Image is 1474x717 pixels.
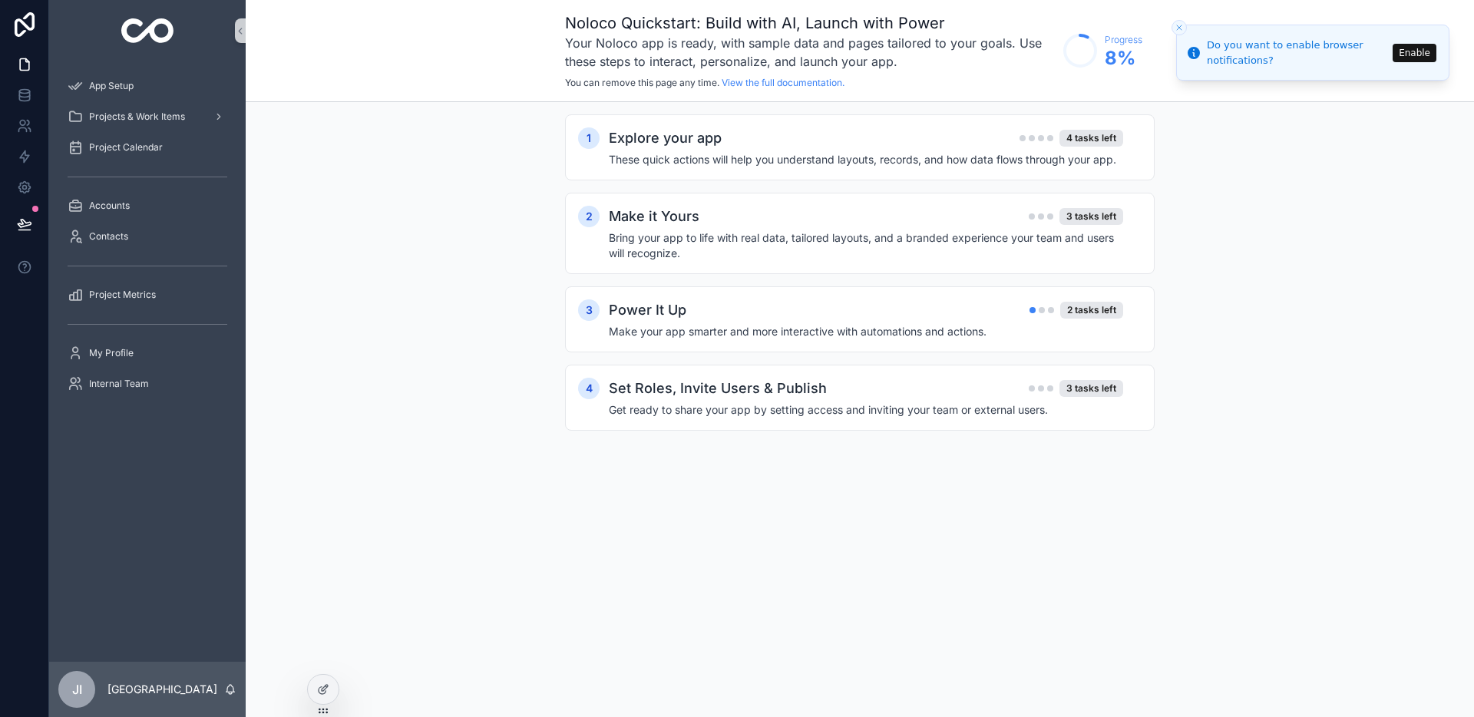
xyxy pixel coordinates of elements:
span: Accounts [89,200,130,212]
span: Progress [1105,34,1142,46]
span: JI [72,680,82,699]
span: You can remove this page any time. [565,77,719,88]
p: [GEOGRAPHIC_DATA] [107,682,217,697]
a: Project Calendar [58,134,236,161]
span: App Setup [89,80,134,92]
span: Internal Team [89,378,149,390]
span: Projects & Work Items [89,111,185,123]
a: My Profile [58,339,236,367]
a: Accounts [58,192,236,220]
img: App logo [121,18,174,43]
span: 8 % [1105,46,1142,71]
a: Internal Team [58,370,236,398]
h1: Noloco Quickstart: Build with AI, Launch with Power [565,12,1056,34]
a: Project Metrics [58,281,236,309]
button: Close toast [1172,20,1187,35]
span: Project Metrics [89,289,156,301]
a: Contacts [58,223,236,250]
div: scrollable content [49,61,246,418]
a: View the full documentation. [722,77,844,88]
a: App Setup [58,72,236,100]
span: My Profile [89,347,134,359]
h3: Your Noloco app is ready, with sample data and pages tailored to your goals. Use these steps to i... [565,34,1056,71]
button: Enable [1393,44,1436,62]
a: Projects & Work Items [58,103,236,131]
span: Contacts [89,230,128,243]
div: Do you want to enable browser notifications? [1207,38,1388,68]
span: Project Calendar [89,141,163,154]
